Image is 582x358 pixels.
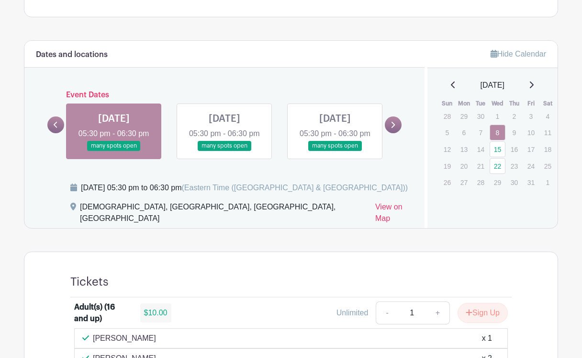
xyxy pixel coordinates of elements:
[439,159,455,173] p: 19
[456,99,472,108] th: Mon
[456,142,472,157] p: 13
[540,125,556,140] p: 11
[426,301,450,324] a: +
[70,275,109,289] h4: Tickets
[439,125,455,140] p: 5
[523,125,539,140] p: 10
[506,142,522,157] p: 16
[456,125,472,140] p: 6
[74,301,129,324] div: Adult(s) (16 and up)
[506,159,522,173] p: 23
[540,109,556,124] p: 4
[181,184,408,192] span: (Eastern Time ([GEOGRAPHIC_DATA] & [GEOGRAPHIC_DATA]))
[375,201,413,228] a: View on Map
[482,333,492,344] div: x 1
[473,125,489,140] p: 7
[140,303,171,323] div: $10.00
[490,125,505,140] a: 8
[439,142,455,157] p: 12
[523,142,539,157] p: 17
[540,175,556,190] p: 1
[523,159,539,173] p: 24
[523,99,539,108] th: Fri
[439,109,455,124] p: 28
[490,141,505,157] a: 15
[473,159,489,173] p: 21
[473,142,489,157] p: 14
[490,175,505,190] p: 29
[376,301,398,324] a: -
[336,307,369,319] div: Unlimited
[36,50,108,59] h6: Dates and locations
[81,182,408,194] div: [DATE] 05:30 pm to 06:30 pm
[473,109,489,124] p: 30
[472,99,489,108] th: Tue
[489,99,506,108] th: Wed
[490,158,505,174] a: 22
[458,303,508,323] button: Sign Up
[540,159,556,173] p: 25
[80,201,368,228] div: [DEMOGRAPHIC_DATA], [GEOGRAPHIC_DATA], [GEOGRAPHIC_DATA], [GEOGRAPHIC_DATA]
[506,99,523,108] th: Thu
[439,175,455,190] p: 26
[473,175,489,190] p: 28
[540,142,556,157] p: 18
[481,80,504,91] span: [DATE]
[456,159,472,173] p: 20
[490,109,505,124] p: 1
[523,109,539,124] p: 3
[93,333,156,344] p: [PERSON_NAME]
[506,125,522,140] p: 9
[439,99,456,108] th: Sun
[539,99,556,108] th: Sat
[491,50,546,58] a: Hide Calendar
[456,109,472,124] p: 29
[506,109,522,124] p: 2
[64,91,385,100] h6: Event Dates
[523,175,539,190] p: 31
[506,175,522,190] p: 30
[456,175,472,190] p: 27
